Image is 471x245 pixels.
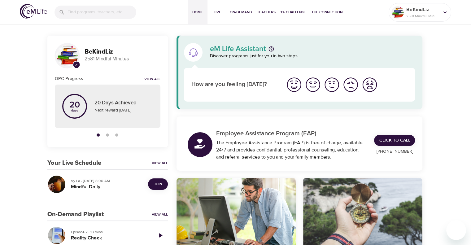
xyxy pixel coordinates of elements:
[361,76,378,93] img: worst
[210,9,225,15] span: Live
[230,9,252,15] span: On-Demand
[216,129,367,138] p: Employee Assistance Program (EAP)
[216,139,367,161] div: The Employee Assistance Program (EAP) is free of charge, available 24/7 and provides confidential...
[312,9,342,15] span: The Connection
[190,9,205,15] span: Home
[47,160,101,167] h3: Your Live Schedule
[71,235,148,241] h5: Reality Check
[210,45,266,53] p: eM Life Assistant
[68,6,136,19] input: Find programs, teachers, etc...
[69,101,80,109] p: 20
[342,76,359,93] img: bad
[55,75,83,82] h6: OPC Progress
[285,75,303,94] button: I'm feeling great
[341,75,360,94] button: I'm feeling bad
[94,107,153,114] p: Next reward [DATE]
[281,9,307,15] span: 1% Challenge
[148,178,168,190] button: Join
[286,76,303,93] img: great
[406,13,439,19] p: 2581 Mindful Minutes
[374,148,415,155] p: [PHONE_NUMBER]
[257,9,276,15] span: Teachers
[304,76,321,93] img: good
[152,160,168,166] a: View All
[379,137,410,144] span: Click to Call
[152,212,168,217] a: View All
[71,178,143,184] p: Vy Le · [DATE] 8:00 AM
[144,77,160,82] a: View all notifications
[71,229,148,235] p: Episode 2 · 13 mins
[406,6,439,13] p: BeKindLiz
[69,109,80,112] p: days
[153,228,168,243] a: Play Episode
[446,220,466,240] iframe: Button to launch messaging window
[191,80,277,89] p: How are you feeling [DATE]?
[94,99,153,107] p: 20 Days Achieved
[47,211,104,218] h3: On-Demand Playlist
[85,48,160,55] h3: BeKindLiz
[47,226,66,245] button: Reality Check
[360,75,379,94] button: I'm feeling worst
[210,53,415,60] p: Discover programs just for you in two steps
[56,45,78,66] img: Remy Sharp
[85,55,160,63] p: 2581 Mindful Minutes
[188,47,198,57] img: eM Life Assistant
[374,135,415,146] a: Click to Call
[303,75,322,94] button: I'm feeling good
[154,181,162,187] span: Join
[391,6,404,19] img: Remy Sharp
[20,4,47,19] img: logo
[322,75,341,94] button: I'm feeling ok
[71,184,143,190] h5: Mindful Daily
[323,76,340,93] img: ok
